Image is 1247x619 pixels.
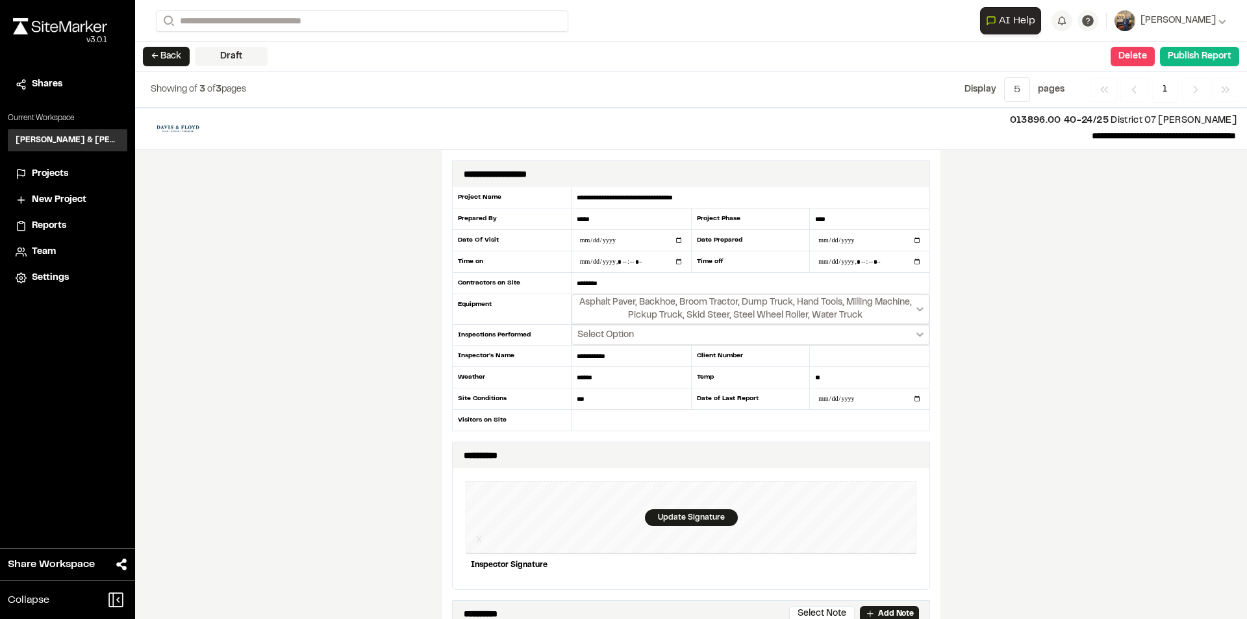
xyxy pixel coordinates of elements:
button: ← Back [143,47,190,66]
p: of pages [151,82,246,97]
span: Select Option [577,329,634,342]
p: District 07 [PERSON_NAME] [221,114,1237,128]
p: page s [1038,82,1064,97]
span: 3 [199,86,205,94]
span: 013896.00 40-24/25 [1010,117,1109,125]
span: Showing of [151,86,199,94]
a: Settings [16,271,120,285]
img: file [145,118,210,139]
span: Asphalt Paver, Backhoe, Broom Tractor, Dump Truck, Hand Tools, Milling Machine, Pickup Truck, Ski... [577,296,914,322]
button: Publish Report [1160,47,1239,66]
a: Projects [16,167,120,181]
span: Shares [32,77,62,92]
div: Date Prepared [691,230,811,251]
p: Current Workspace [8,112,127,124]
img: rebrand.png [13,18,107,34]
div: Equipment [452,294,572,325]
a: New Project [16,193,120,207]
h3: [PERSON_NAME] & [PERSON_NAME] Inc. [16,134,120,146]
button: Search [156,10,179,32]
span: Reports [32,219,66,233]
div: Open AI Assistant [980,7,1046,34]
img: User [1115,10,1135,31]
span: 3 [216,86,221,94]
button: Select date range [572,294,929,324]
button: Delete [1111,47,1155,66]
div: Visitors on Site [452,410,572,431]
div: Inspector's Name [452,346,572,367]
div: Date Of Visit [452,230,572,251]
span: New Project [32,193,86,207]
div: Time off [691,251,811,273]
nav: Navigation [1090,77,1239,102]
div: Contractors on Site [452,273,572,294]
div: Time on [452,251,572,273]
div: Site Conditions [452,388,572,410]
span: [PERSON_NAME] [1140,14,1216,28]
div: Draft [195,47,268,66]
span: Team [32,245,56,259]
span: Settings [32,271,69,285]
span: Projects [32,167,68,181]
span: AI Help [999,13,1035,29]
div: Prepared By [452,208,572,230]
div: Update Signature [645,509,738,526]
span: 1 [1153,77,1177,102]
div: Date of Last Report [691,388,811,410]
div: Oh geez...please don't... [13,34,107,46]
button: [PERSON_NAME] [1115,10,1226,31]
div: Temp [691,367,811,388]
div: Weather [452,367,572,388]
a: Reports [16,219,120,233]
div: Project Phase [691,208,811,230]
span: Collapse [8,592,49,608]
div: Inspections Performed [452,325,572,346]
div: Inspector Signature [466,554,916,576]
span: Share Workspace [8,557,95,572]
div: Client Number [691,346,811,367]
div: Project Name [452,187,572,208]
button: 5 [1004,77,1030,102]
p: Display [964,82,996,97]
a: Shares [16,77,120,92]
button: Open AI Assistant [980,7,1041,34]
a: Team [16,245,120,259]
button: Select date range [572,325,929,345]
